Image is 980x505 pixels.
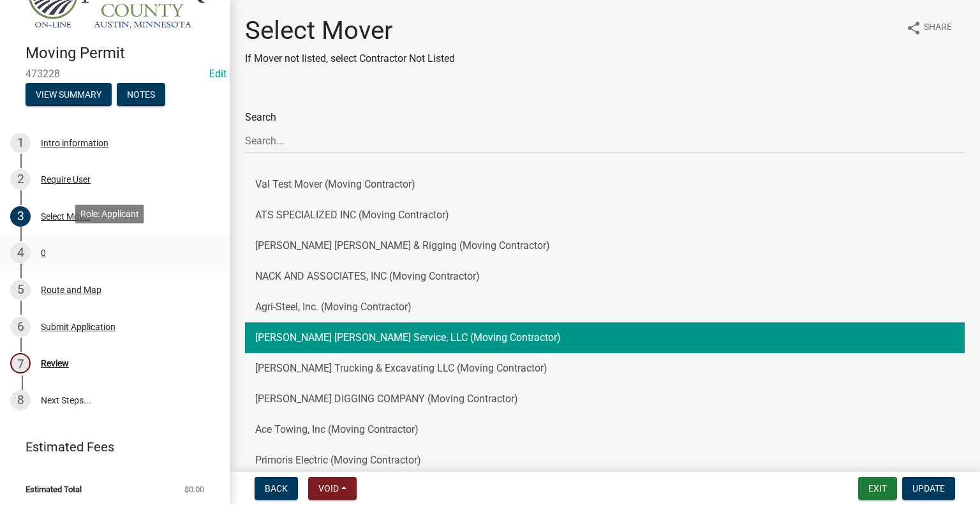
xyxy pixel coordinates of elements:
[245,230,965,261] button: [PERSON_NAME] [PERSON_NAME] & Rigging (Moving Contractor)
[41,212,91,221] div: Select Mover
[75,204,144,223] div: Role: Applicant
[245,322,965,353] button: [PERSON_NAME] [PERSON_NAME] Service, LLC (Moving Contractor)
[26,90,112,100] wm-modal-confirm: Summary
[906,20,921,36] i: share
[117,83,165,106] button: Notes
[10,243,31,263] div: 4
[26,44,219,63] h4: Moving Permit
[245,112,276,123] label: Search
[41,359,69,368] div: Review
[255,477,298,500] button: Back
[245,414,965,445] button: Ace Towing, Inc (Moving Contractor)
[245,15,455,46] h1: Select Mover
[41,139,108,147] div: Intro information
[26,68,204,80] span: 473228
[41,285,101,294] div: Route and Map
[41,248,46,257] div: 0
[245,51,455,66] p: If Mover not listed, select Contractor Not Listed
[209,68,226,80] a: Edit
[10,390,31,411] div: 8
[245,169,965,200] button: Val Test Mover (Moving Contractor)
[896,15,962,40] button: shareShare
[10,133,31,153] div: 1
[318,483,339,494] span: Void
[245,200,965,230] button: ATS SPECIALIZED INC (Moving Contractor)
[245,292,965,322] button: Agri-Steel, Inc. (Moving Contractor)
[308,477,357,500] button: Void
[10,206,31,227] div: 3
[912,483,945,494] span: Update
[858,477,897,500] button: Exit
[10,434,209,460] a: Estimated Fees
[26,485,82,494] span: Estimated Total
[41,322,115,331] div: Submit Application
[10,353,31,373] div: 7
[10,280,31,300] div: 5
[41,175,91,184] div: Require User
[209,68,226,80] wm-modal-confirm: Edit Application Number
[10,169,31,190] div: 2
[265,483,288,494] span: Back
[184,485,204,494] span: $0.00
[902,477,955,500] button: Update
[117,90,165,100] wm-modal-confirm: Notes
[245,353,965,384] button: [PERSON_NAME] Trucking & Excavating LLC (Moving Contractor)
[10,317,31,337] div: 6
[245,261,965,292] button: NACK AND ASSOCIATES, INC (Moving Contractor)
[245,384,965,414] button: [PERSON_NAME] DIGGING COMPANY (Moving Contractor)
[245,128,965,154] input: Search...
[26,83,112,106] button: View Summary
[245,445,965,476] button: Primoris Electric (Moving Contractor)
[924,20,952,36] span: Share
